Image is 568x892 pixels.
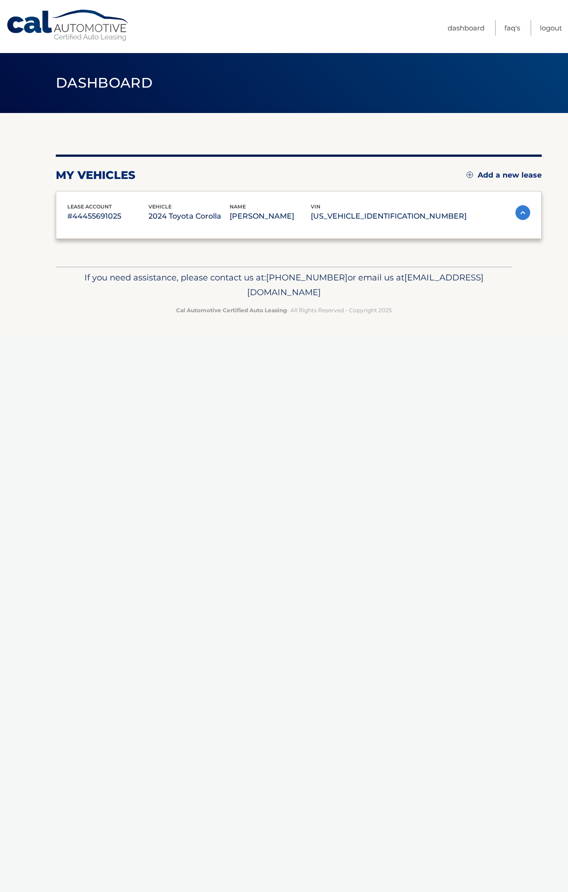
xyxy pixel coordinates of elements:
strong: Cal Automotive Certified Auto Leasing [176,307,287,314]
span: vehicle [148,203,172,210]
a: Add a new lease [467,171,542,180]
h2: my vehicles [56,168,136,182]
span: [PHONE_NUMBER] [266,272,348,283]
img: add.svg [467,172,473,178]
img: accordion-active.svg [515,205,530,220]
span: name [230,203,246,210]
p: - All Rights Reserved - Copyright 2025 [62,305,506,315]
p: If you need assistance, please contact us at: or email us at [62,270,506,300]
a: FAQ's [504,20,520,36]
p: #44455691025 [67,210,148,223]
a: Cal Automotive [6,9,130,42]
span: Dashboard [56,74,153,91]
span: lease account [67,203,112,210]
p: [PERSON_NAME] [230,210,311,223]
span: vin [311,203,320,210]
a: Dashboard [448,20,485,36]
p: 2024 Toyota Corolla [148,210,230,223]
a: Logout [540,20,562,36]
p: [US_VEHICLE_IDENTIFICATION_NUMBER] [311,210,467,223]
